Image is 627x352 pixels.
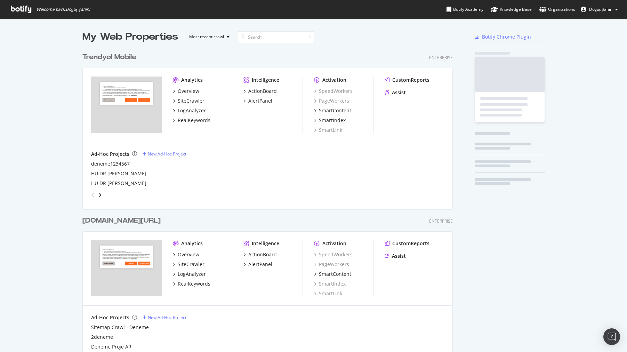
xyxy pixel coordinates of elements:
[181,77,203,83] div: Analytics
[392,253,406,259] div: Assist
[243,97,272,104] a: AlertPanel
[178,107,206,114] div: LogAnalyzer
[314,88,353,95] a: SpeedWorkers
[392,77,429,83] div: CustomReports
[178,117,210,124] div: RealKeywords
[82,216,161,226] div: [DOMAIN_NAME][URL]
[314,271,351,278] a: SmartContent
[392,89,406,96] div: Assist
[314,127,342,134] a: SmartLink
[539,6,575,13] div: Organizations
[173,251,199,258] a: Overview
[178,251,199,258] div: Overview
[82,216,163,226] a: [DOMAIN_NAME][URL]
[82,52,139,62] a: Trendyol Mobile
[143,151,186,157] a: New Ad-Hoc Project
[173,88,199,95] a: Overview
[319,271,351,278] div: SmartContent
[173,97,204,104] a: SiteCrawler
[385,77,429,83] a: CustomReports
[173,271,206,278] a: LogAnalyzer
[178,88,199,95] div: Overview
[252,77,279,83] div: Intelligence
[319,107,351,114] div: SmartContent
[91,314,129,321] div: Ad-Hoc Projects
[243,88,277,95] a: ActionBoard
[385,89,406,96] a: Assist
[91,151,129,158] div: Ad-Hoc Projects
[248,251,277,258] div: ActionBoard
[82,52,136,62] div: Trendyol Mobile
[238,31,314,43] input: Search
[475,33,531,40] a: Botify Chrome Plugin
[314,280,346,287] a: SmartIndex
[314,290,342,297] a: SmartLink
[322,77,346,83] div: Activation
[184,31,232,42] button: Most recent crawl
[314,251,353,258] a: SpeedWorkers
[91,343,131,350] a: Deneme Proje AR
[91,77,162,133] img: trendyol.com
[248,97,272,104] div: AlertPanel
[91,324,149,331] a: Sitemap Crawl - Deneme
[148,314,186,320] div: New Ad-Hoc Project
[91,180,146,187] a: HU DR [PERSON_NAME]
[88,190,97,201] div: angle-left
[243,251,277,258] a: ActionBoard
[143,314,186,320] a: New Ad-Hoc Project
[314,261,349,268] a: PageWorkers
[314,97,349,104] a: PageWorkers
[243,261,272,268] a: AlertPanel
[385,253,406,259] a: Assist
[589,6,612,12] span: Doğuş Şahin
[322,240,346,247] div: Activation
[429,55,453,61] div: Enterprise
[392,240,429,247] div: CustomReports
[173,280,210,287] a: RealKeywords
[173,117,210,124] a: RealKeywords
[319,117,346,124] div: SmartIndex
[314,107,351,114] a: SmartContent
[178,261,204,268] div: SiteCrawler
[82,30,178,44] div: My Web Properties
[575,4,624,15] button: Doğuş Şahin
[178,271,206,278] div: LogAnalyzer
[385,240,429,247] a: CustomReports
[173,107,206,114] a: LogAnalyzer
[91,240,162,296] img: trendyol.com/ar
[429,218,453,224] div: Enterprise
[491,6,532,13] div: Knowledge Base
[178,280,210,287] div: RealKeywords
[37,7,90,12] span: Welcome back, Doğuş Şahin !
[173,261,204,268] a: SiteCrawler
[447,6,483,13] div: Botify Academy
[482,33,531,40] div: Botify Chrome Plugin
[248,261,272,268] div: AlertPanel
[91,170,146,177] a: HU DR [PERSON_NAME]
[97,192,102,199] div: angle-right
[91,160,130,167] a: deneme1234567
[148,151,186,157] div: New Ad-Hoc Project
[252,240,279,247] div: Intelligence
[248,88,277,95] div: ActionBoard
[603,328,620,345] div: Open Intercom Messenger
[181,240,203,247] div: Analytics
[314,117,346,124] a: SmartIndex
[91,334,113,341] a: 2deneme
[189,35,224,39] div: Most recent crawl
[178,97,204,104] div: SiteCrawler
